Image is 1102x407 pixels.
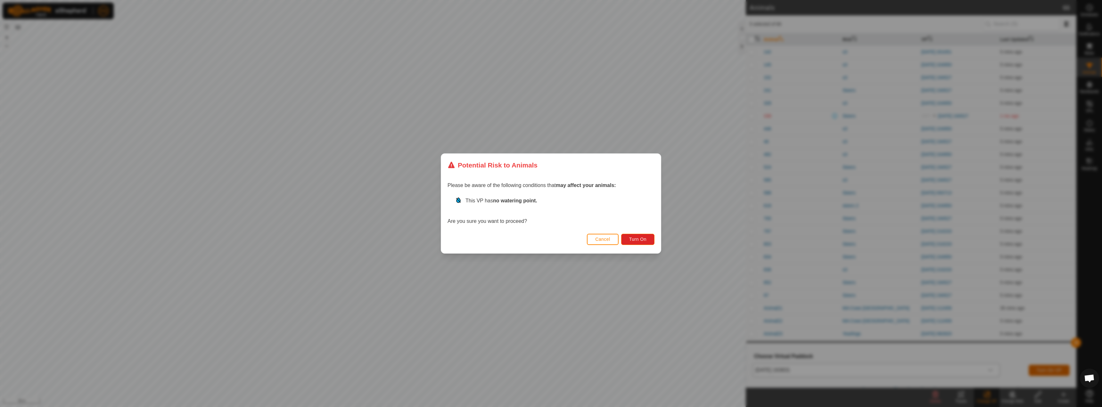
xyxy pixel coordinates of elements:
[556,183,616,188] strong: may affect your animals:
[448,183,616,188] span: Please be aware of the following conditions that
[621,234,654,245] button: Turn On
[587,234,619,245] button: Cancel
[595,237,610,242] span: Cancel
[448,197,654,225] div: Are you sure you want to proceed?
[465,198,537,203] span: This VP has
[629,237,646,242] span: Turn On
[1080,369,1099,388] div: Open chat
[448,160,538,170] div: Potential Risk to Animals
[493,198,537,203] strong: no watering point.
